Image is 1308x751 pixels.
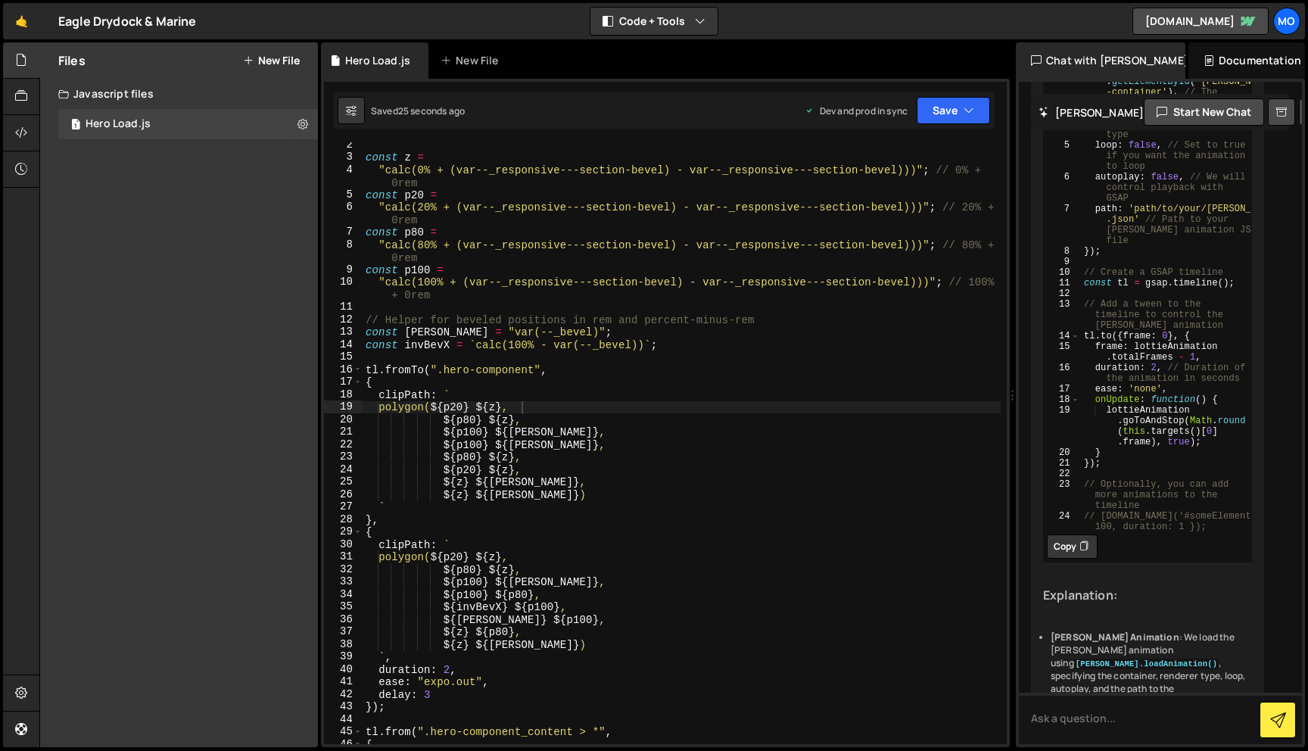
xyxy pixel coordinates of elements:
div: 37 [324,625,363,638]
div: 3 [324,151,363,164]
div: 39 [324,650,363,663]
div: 17 [1045,384,1079,394]
div: 10 [324,276,363,301]
a: Mo [1273,8,1300,35]
div: 24 [324,463,363,476]
div: 3 [1045,66,1079,119]
div: 34 [324,588,363,601]
div: 32 [324,563,363,576]
div: 17 [324,375,363,388]
div: Javascript files [40,79,318,109]
h3: Explanation: [1043,588,1252,603]
div: 31 [324,550,363,563]
div: 44 [324,713,363,726]
div: 28 [324,513,363,526]
span: 1 [71,120,80,132]
div: 15 [1045,341,1079,363]
div: 13 [324,326,363,338]
div: 5 [1045,140,1079,172]
div: 8 [324,238,363,263]
div: 27 [324,500,363,513]
div: 25 [324,475,363,488]
div: New File [441,53,504,68]
div: Saved [371,104,465,117]
div: 14 [1045,331,1079,341]
div: Eagle Drydock & Marine [58,12,197,30]
div: 12 [324,313,363,326]
div: 7 [324,226,363,238]
div: 22 [324,438,363,451]
h2: [PERSON_NAME] [1039,105,1144,120]
div: 16 [324,363,363,376]
div: 30 [324,538,363,551]
button: Start new chat [1144,98,1264,126]
div: 13 [1045,299,1079,331]
div: 16 [1045,363,1079,384]
div: 9 [324,263,363,276]
code: [PERSON_NAME].loadAnimation() [1074,659,1219,669]
div: 21 [1045,458,1079,469]
div: 33 [324,575,363,588]
div: 46 [324,738,363,751]
div: 11 [1045,278,1079,288]
li: : We load the [PERSON_NAME] animation using , specifying the container, renderer type, loop, auto... [1051,631,1252,708]
div: 6 [324,201,363,226]
a: [DOMAIN_NAME] [1132,8,1269,35]
div: 20 [1045,447,1079,458]
div: 23 [1045,479,1079,511]
div: 45 [324,725,363,738]
div: 19 [1045,405,1079,447]
div: 22 [1045,469,1079,479]
div: 25 seconds ago [398,104,465,117]
h2: Files [58,52,86,69]
button: Code + Tools [590,8,718,35]
div: Dev and prod in sync [805,104,908,117]
div: 38 [324,638,363,651]
div: 5 [324,189,363,201]
button: Copy [1047,534,1098,559]
div: 4 [324,164,363,189]
div: 23 [324,450,363,463]
div: Documentation [1188,42,1305,79]
div: 24 [1045,511,1079,532]
div: 35 [324,600,363,613]
div: 41 [324,675,363,688]
button: Save [917,97,990,124]
div: 42 [324,688,363,701]
div: 18 [1045,394,1079,405]
div: Hero Load.js [345,53,410,68]
div: 14 [324,338,363,351]
div: 36 [324,613,363,626]
div: 2 [324,139,363,151]
div: 15 [324,351,363,363]
button: New File [243,55,300,67]
div: 9 [1045,257,1079,267]
div: Chat with [PERSON_NAME] [1016,42,1185,79]
div: 21 [324,425,363,438]
div: Hero Load.js [86,117,151,131]
div: 10 [1045,267,1079,278]
div: 26 [324,488,363,501]
div: 11 [324,301,363,313]
div: 6 [1045,172,1079,204]
div: 8 [1045,246,1079,257]
div: 7 [1045,204,1079,246]
strong: [PERSON_NAME] Animation [1051,631,1179,643]
div: 29 [324,525,363,538]
div: 18 [324,388,363,401]
div: 16536/44909.js [58,109,318,139]
div: 12 [1045,288,1079,299]
div: 43 [324,700,363,713]
a: 🤙 [3,3,40,39]
div: 19 [324,400,363,413]
div: 20 [324,413,363,426]
div: 40 [324,663,363,676]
